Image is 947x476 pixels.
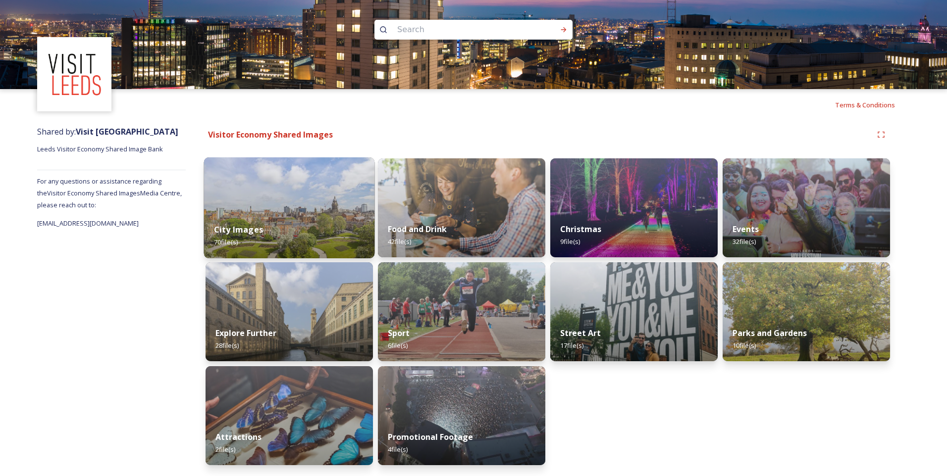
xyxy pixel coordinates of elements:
img: f6fc121b-1be0-45d6-a8fd-73235254150c.jpg [206,366,373,465]
a: Terms & Conditions [835,99,910,111]
strong: Food and Drink [388,224,447,235]
strong: Events [733,224,759,235]
strong: City Images [214,224,263,235]
span: 28 file(s) [215,341,239,350]
img: b31ebafd-3048-46ba-81ca-2db6d970c8af.jpg [550,158,718,257]
img: download%20(3).png [39,39,110,110]
span: 6 file(s) [388,341,408,350]
span: 9 file(s) [560,237,580,246]
img: c294e068-9312-4111-b400-e8d78225eb03.jpg [378,158,545,257]
img: 1cedfd3a-6210-4c1e-bde0-562e740d1bea.jpg [723,262,890,361]
span: 2 file(s) [215,445,235,454]
span: Leeds Visitor Economy Shared Image Bank [37,144,163,153]
span: Shared by: [37,126,178,137]
img: 5b0205c7-5891-4eba-88df-45a7ffb0e299.jpg [723,158,890,257]
img: 91398214-7c82-47fb-9c16-f060163af707.jpg [378,262,545,361]
span: 4 file(s) [388,445,408,454]
span: 17 file(s) [560,341,583,350]
strong: Street Art [560,328,601,338]
span: 42 file(s) [388,237,411,246]
strong: Christmas [560,224,601,235]
strong: Visit [GEOGRAPHIC_DATA] [76,126,178,137]
strong: Parks and Gardens [733,328,807,338]
span: [EMAIL_ADDRESS][DOMAIN_NAME] [37,219,139,228]
img: b038c16e-5de4-4e50-b566-40b0484159a7.jpg [204,157,375,258]
strong: Sport [388,328,410,338]
img: 6b83ee86-1c5a-4230-a2f2-76ba73473e8b.jpg [206,262,373,361]
strong: Explore Further [215,328,276,338]
strong: Promotional Footage [388,431,473,442]
input: Search [392,19,528,41]
img: 1035e23e-6597-4fbf-b892-733e3c84b342.jpg [378,366,545,465]
img: 7b28ebed-594a-4dfa-9134-fa8fbe935133.jpg [550,262,718,361]
span: Terms & Conditions [835,100,895,109]
span: For any questions or assistance regarding the Visitor Economy Shared Images Media Centre, please ... [37,177,182,209]
span: 32 file(s) [733,237,756,246]
span: 70 file(s) [214,238,238,246]
strong: Attractions [215,431,262,442]
strong: Visitor Economy Shared Images [208,129,333,140]
span: 10 file(s) [733,341,756,350]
